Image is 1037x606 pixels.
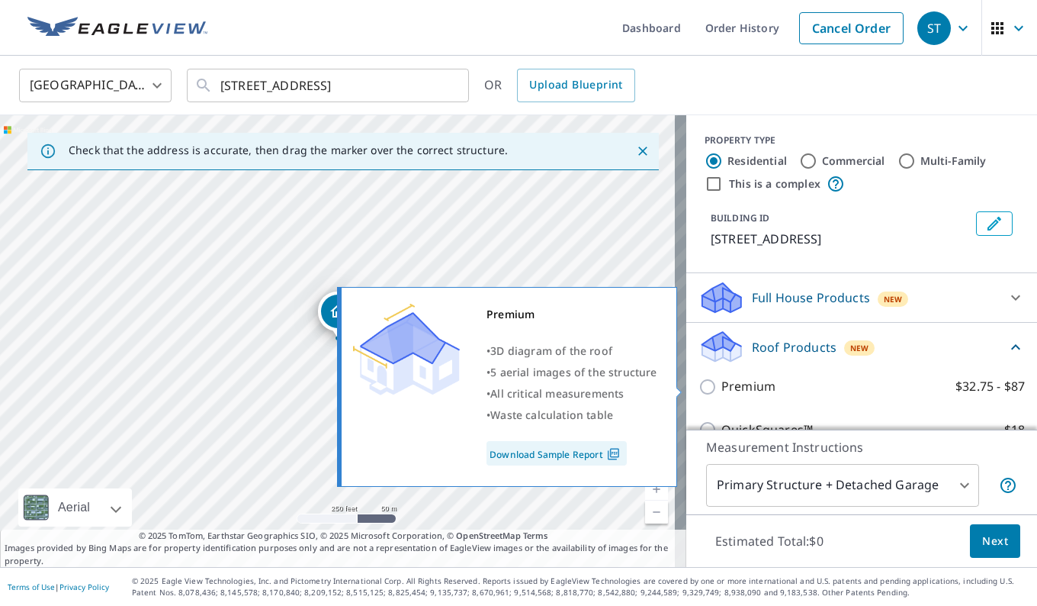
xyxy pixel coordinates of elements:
p: © 2025 Eagle View Technologies, Inc. and Pictometry International Corp. All Rights Reserved. Repo... [132,575,1029,598]
label: This is a complex [729,176,820,192]
button: Edit building 1 [976,211,1013,236]
span: Upload Blueprint [529,76,622,95]
div: [GEOGRAPHIC_DATA] [19,64,172,107]
img: Premium [353,304,460,395]
div: OR [484,69,635,102]
a: Terms of Use [8,582,55,592]
span: Your report will include the primary structure and a detached garage if one exists. [999,476,1017,495]
p: $18 [1004,421,1025,440]
label: Commercial [822,153,885,169]
span: New [884,293,903,305]
span: Next [982,532,1008,551]
a: Terms [523,530,548,541]
a: Cancel Order [799,12,904,44]
div: Aerial [18,488,132,527]
label: Residential [727,153,787,169]
div: ST [917,11,951,45]
a: Upload Blueprint [517,69,634,102]
span: 5 aerial images of the structure [490,365,657,379]
p: Measurement Instructions [706,438,1017,456]
p: Estimated Total: $0 [703,524,836,558]
a: Download Sample Report [486,441,627,466]
p: Full House Products [752,288,870,307]
a: OpenStreetMap [456,530,520,541]
p: [STREET_ADDRESS] [711,230,970,248]
label: Multi-Family [920,153,987,169]
p: | [8,582,109,591]
p: Premium [721,377,775,396]
span: New [850,342,869,354]
span: 3D diagram of the roof [490,343,612,358]
p: BUILDING ID [711,211,769,224]
img: EV Logo [27,17,207,40]
p: Check that the address is accurate, then drag the marker over the correct structure. [69,143,508,157]
button: Close [633,141,653,161]
a: Current Level 17, Zoom Out [645,501,668,524]
span: Waste calculation table [490,408,613,422]
div: Primary Structure + Detached Garage [706,464,979,507]
p: Roof Products [752,338,836,356]
div: PROPERTY TYPE [705,134,1019,147]
span: © 2025 TomTom, Earthstar Geographics SIO, © 2025 Microsoft Corporation, © [139,530,548,543]
span: All critical measurements [490,386,624,401]
button: Next [970,524,1020,559]
a: Privacy Policy [59,582,109,592]
div: Dropped pin, building 1, Residential property, 120 Lincoln St Lonoke, AR 72086 [318,292,358,339]
div: • [486,362,657,383]
div: Roof ProductsNew [698,329,1025,365]
img: Pdf Icon [603,447,624,461]
div: • [486,340,657,362]
p: QuickSquares™ [721,421,813,440]
div: • [486,383,657,405]
div: Full House ProductsNew [698,279,1025,316]
div: • [486,405,657,426]
p: $32.75 - $87 [955,377,1025,396]
div: Aerial [53,488,95,527]
input: Search by address or latitude-longitude [220,64,438,107]
div: Premium [486,304,657,325]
